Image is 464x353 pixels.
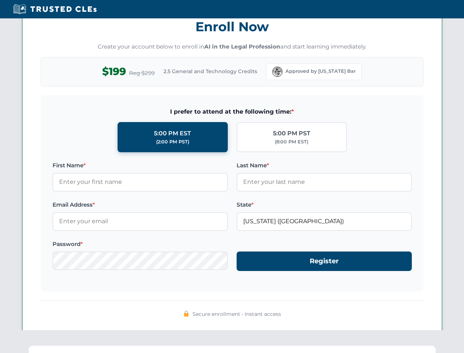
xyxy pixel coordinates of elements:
[237,252,412,271] button: Register
[53,173,228,191] input: Enter your first name
[41,15,424,38] h3: Enroll Now
[204,43,280,50] strong: AI in the Legal Profession
[129,69,155,78] span: Reg $299
[237,200,412,209] label: State
[237,161,412,170] label: Last Name
[237,173,412,191] input: Enter your last name
[53,200,228,209] label: Email Address
[156,138,189,146] div: (2:00 PM PST)
[102,63,126,80] span: $199
[285,68,356,75] span: Approved by [US_STATE] Bar
[273,129,310,138] div: 5:00 PM PST
[53,161,228,170] label: First Name
[53,212,228,231] input: Enter your email
[53,107,412,117] span: I prefer to attend at the following time:
[193,310,281,318] span: Secure enrollment • Instant access
[154,129,191,138] div: 5:00 PM EST
[272,67,283,77] img: Florida Bar
[11,4,99,15] img: Trusted CLEs
[41,43,424,51] p: Create your account below to enroll in and start learning immediately.
[237,212,412,231] input: Florida (FL)
[183,311,189,317] img: 🔒
[275,138,308,146] div: (8:00 PM EST)
[163,67,257,75] span: 2.5 General and Technology Credits
[53,240,228,249] label: Password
